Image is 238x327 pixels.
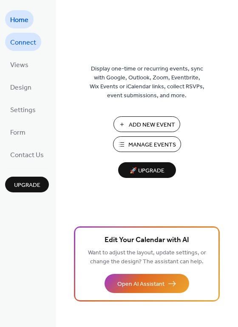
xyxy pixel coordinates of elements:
[5,55,34,73] a: Views
[5,123,31,141] a: Form
[128,141,176,149] span: Manage Events
[10,104,36,117] span: Settings
[113,136,181,152] button: Manage Events
[5,78,37,96] a: Design
[10,81,31,94] span: Design
[105,234,189,246] span: Edit Your Calendar with AI
[10,59,28,72] span: Views
[5,10,34,28] a: Home
[117,280,164,289] span: Open AI Assistant
[113,116,180,132] button: Add New Event
[5,100,41,118] a: Settings
[5,33,41,51] a: Connect
[10,126,25,139] span: Form
[10,36,36,49] span: Connect
[123,165,171,177] span: 🚀 Upgrade
[5,145,49,163] a: Contact Us
[129,121,175,130] span: Add New Event
[5,177,49,192] button: Upgrade
[10,149,44,162] span: Contact Us
[90,65,204,100] span: Display one-time or recurring events, sync with Google, Outlook, Zoom, Eventbrite, Wix Events or ...
[14,181,40,190] span: Upgrade
[10,14,28,27] span: Home
[88,247,206,268] span: Want to adjust the layout, update settings, or change the design? The assistant can help.
[105,274,189,293] button: Open AI Assistant
[118,162,176,178] button: 🚀 Upgrade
